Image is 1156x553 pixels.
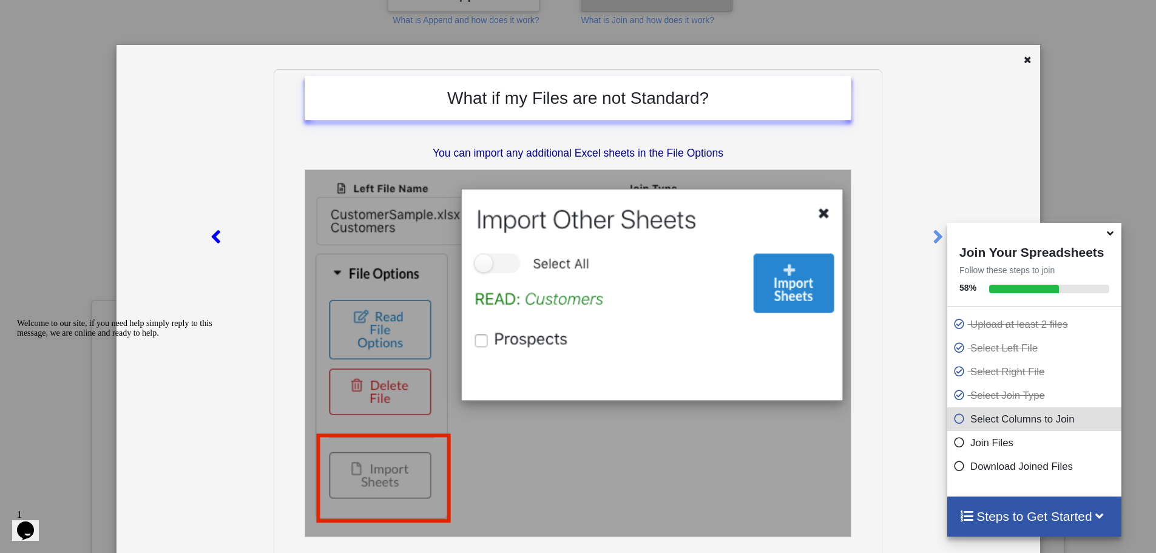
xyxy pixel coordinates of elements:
img: Join Import Sheets Gif [305,169,851,537]
p: Select Join Type [953,388,1118,403]
p: Select Right File [953,364,1118,379]
p: Select Columns to Join [953,412,1118,427]
span: Welcome to our site, if you need help simply reply to this message, we are online and ready to help. [5,5,200,24]
p: You can import any additional Excel sheets in the File Options [305,146,851,161]
h4: Join Your Spreadsheets [947,242,1121,260]
iframe: chat widget [12,314,231,498]
p: Join Files [953,435,1118,450]
b: 58 % [959,283,976,293]
p: Select Left File [953,341,1118,356]
h4: Steps to Get Started [959,509,1109,524]
h2: What if my Files are not Standard? [317,88,839,109]
p: Follow these steps to join [947,264,1121,276]
p: Upload at least 2 files [953,317,1118,332]
p: Download Joined Files [953,459,1118,474]
div: Welcome to our site, if you need help simply reply to this message, we are online and ready to help. [5,5,223,24]
iframe: chat widget [12,504,51,541]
